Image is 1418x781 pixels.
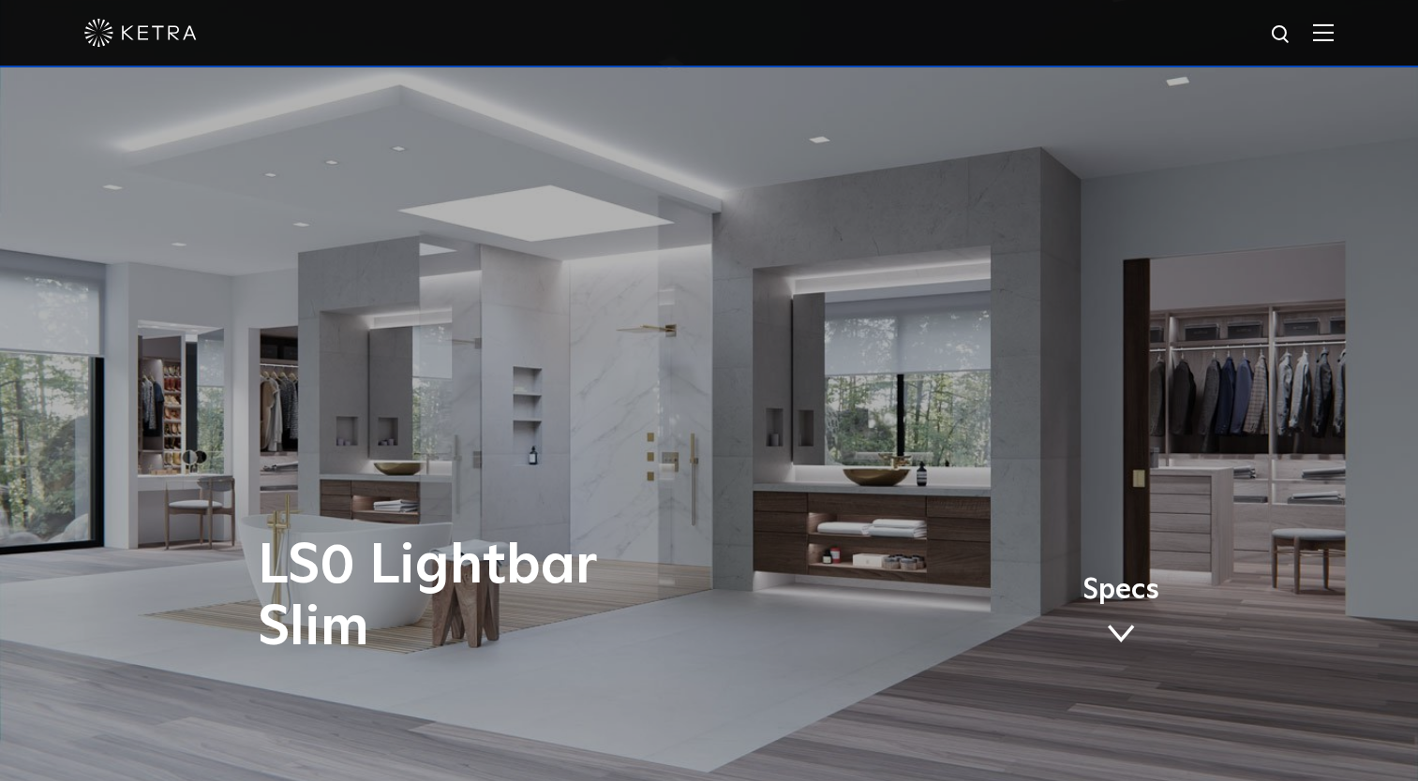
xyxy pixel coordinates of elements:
[1082,577,1159,650] a: Specs
[1270,23,1293,47] img: search icon
[1082,577,1159,604] span: Specs
[1313,23,1334,41] img: Hamburger%20Nav.svg
[84,19,197,47] img: ketra-logo-2019-white
[258,536,787,659] h1: LS0 Lightbar Slim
